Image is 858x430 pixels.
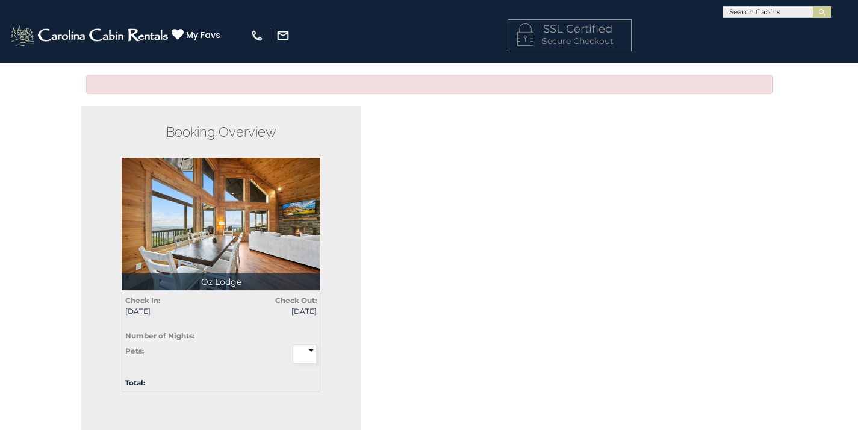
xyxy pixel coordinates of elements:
strong: Check Out: [275,296,317,305]
img: White-1-2.png [9,23,172,48]
h4: SSL Certified [517,23,622,36]
strong: Number of Nights: [125,331,194,340]
img: phone-regular-white.png [250,29,264,42]
strong: Pets: [125,346,144,355]
span: [DATE] [230,306,317,316]
img: mail-regular-white.png [276,29,290,42]
a: My Favs [172,28,223,42]
strong: Total: [125,378,145,387]
img: 1755888806_thumbnail.jpeg [122,158,320,290]
span: [DATE] [125,306,212,316]
h2: Booking Overview [122,124,320,140]
p: Oz Lodge [122,273,320,290]
strong: Check In: [125,296,160,305]
img: LOCKICON1.png [517,23,533,46]
p: Secure Checkout [517,35,622,47]
span: My Favs [186,29,220,42]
